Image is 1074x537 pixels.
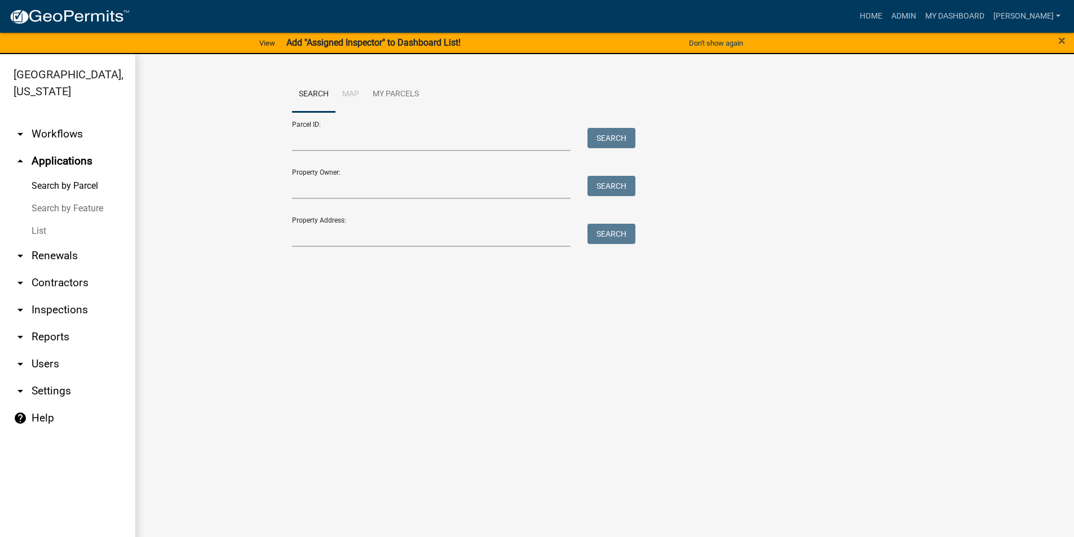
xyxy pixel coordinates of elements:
[292,77,335,113] a: Search
[14,249,27,263] i: arrow_drop_down
[587,224,635,244] button: Search
[855,6,887,27] a: Home
[14,411,27,425] i: help
[587,128,635,148] button: Search
[587,176,635,196] button: Search
[14,357,27,371] i: arrow_drop_down
[286,37,461,48] strong: Add "Assigned Inspector" to Dashboard List!
[887,6,921,27] a: Admin
[14,276,27,290] i: arrow_drop_down
[14,330,27,344] i: arrow_drop_down
[1058,34,1066,47] button: Close
[684,34,748,52] button: Don't show again
[1058,33,1066,48] span: ×
[14,384,27,398] i: arrow_drop_down
[14,127,27,141] i: arrow_drop_down
[921,6,989,27] a: My Dashboard
[14,154,27,168] i: arrow_drop_up
[366,77,426,113] a: My Parcels
[14,303,27,317] i: arrow_drop_down
[989,6,1065,27] a: [PERSON_NAME]
[255,34,280,52] a: View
